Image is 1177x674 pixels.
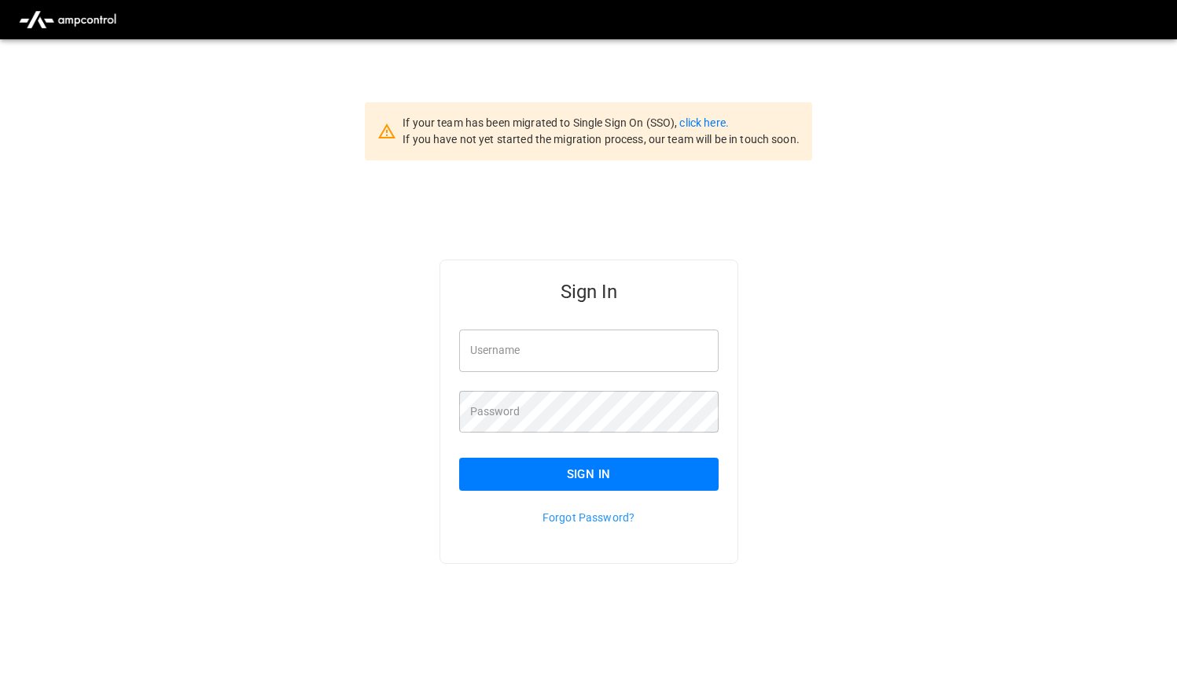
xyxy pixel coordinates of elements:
a: click here. [679,116,728,129]
h5: Sign In [459,279,719,304]
span: If you have not yet started the migration process, our team will be in touch soon. [403,133,800,145]
span: If your team has been migrated to Single Sign On (SSO), [403,116,679,129]
button: Sign In [459,458,719,491]
img: ampcontrol.io logo [13,5,123,35]
p: Forgot Password? [459,510,719,525]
